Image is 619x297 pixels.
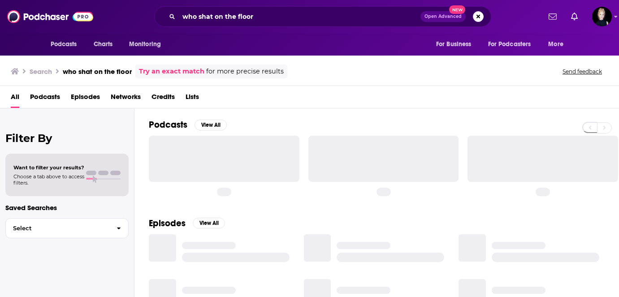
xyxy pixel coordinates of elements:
h3: Search [30,67,52,76]
button: Show profile menu [592,7,612,26]
button: View All [193,218,225,228]
button: Select [5,218,129,238]
a: Networks [111,90,141,108]
span: More [548,38,563,51]
h2: Episodes [149,218,186,229]
h2: Filter By [5,132,129,145]
h2: Podcasts [149,119,187,130]
a: Episodes [71,90,100,108]
a: Show notifications dropdown [567,9,581,24]
img: User Profile [592,7,612,26]
span: Choose a tab above to access filters. [13,173,84,186]
span: Want to filter your results? [13,164,84,171]
span: for more precise results [206,66,284,77]
a: Show notifications dropdown [545,9,560,24]
a: Podcasts [30,90,60,108]
span: Logged in as Passell [592,7,612,26]
button: open menu [44,36,89,53]
a: All [11,90,19,108]
button: Open AdvancedNew [420,11,466,22]
span: For Podcasters [488,38,531,51]
p: Saved Searches [5,203,129,212]
span: Open Advanced [424,14,462,19]
span: For Business [436,38,472,51]
a: Lists [186,90,199,108]
input: Search podcasts, credits, & more... [179,9,420,24]
div: Search podcasts, credits, & more... [154,6,491,27]
a: Credits [152,90,175,108]
button: View All [195,120,227,130]
button: open menu [123,36,173,53]
h3: who shat on the floor [63,67,132,76]
a: EpisodesView All [149,218,225,229]
span: Podcasts [51,38,77,51]
button: Send feedback [560,68,605,75]
img: Podchaser - Follow, Share and Rate Podcasts [7,8,93,25]
a: Charts [88,36,118,53]
span: Monitoring [129,38,161,51]
button: open menu [482,36,544,53]
button: open menu [430,36,483,53]
span: Charts [94,38,113,51]
span: Select [6,225,109,231]
a: Try an exact match [139,66,204,77]
button: open menu [542,36,575,53]
span: New [449,5,465,14]
a: PodcastsView All [149,119,227,130]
